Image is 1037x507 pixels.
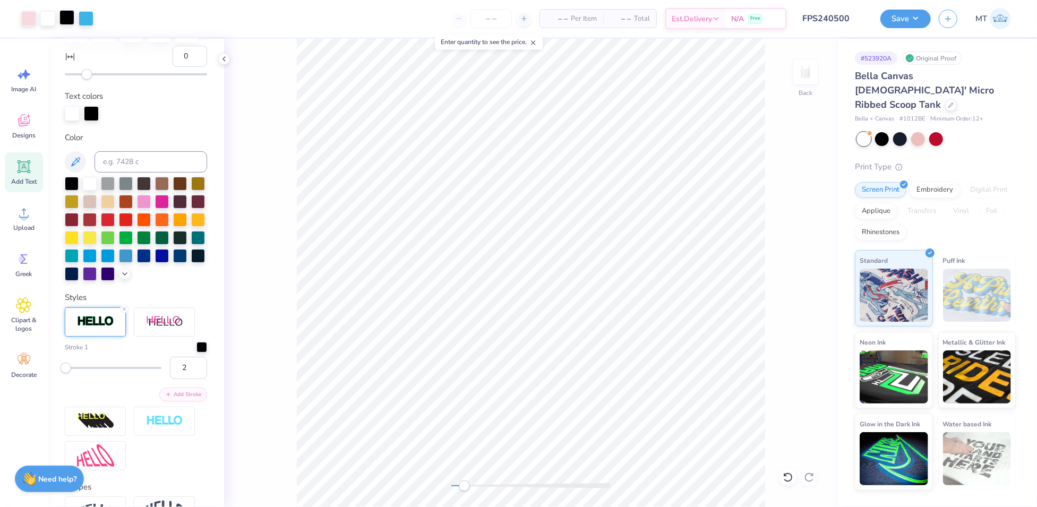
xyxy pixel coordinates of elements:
div: # 523920A [855,51,897,65]
img: Water based Ink [943,432,1012,485]
div: Enter quantity to see the price. [435,35,543,49]
input: e.g. 7428 c [95,151,207,173]
div: Transfers [901,203,943,219]
img: Glow in the Dark Ink [860,432,928,485]
span: Designs [12,131,36,140]
span: Decorate [11,371,37,379]
span: MT [975,13,987,25]
span: Greek [16,270,32,278]
div: Foil [979,203,1004,219]
strong: Need help? [39,474,77,484]
span: Glow in the Dark Ink [860,418,920,429]
img: Negative Space [146,415,183,427]
span: Free [750,15,760,22]
span: Add Text [11,177,37,186]
label: Styles [65,291,87,304]
a: MT [971,8,1016,29]
span: Minimum Order: 12 + [930,115,983,124]
img: Free Distort [77,444,114,467]
span: Neon Ink [860,337,886,348]
label: Color [65,132,207,144]
img: Michelle Tapire [990,8,1011,29]
div: Applique [855,203,897,219]
span: Per Item [571,13,597,24]
img: Shadow [146,315,183,329]
span: – – [546,13,568,24]
img: Neon Ink [860,350,928,403]
button: Save [880,10,931,28]
img: 3D Illusion [77,413,114,429]
div: Print Type [855,161,1016,173]
input: Untitled Design [794,8,872,29]
img: Metallic & Glitter Ink [943,350,1012,403]
span: N/A [731,13,744,24]
span: Standard [860,255,888,266]
span: Metallic & Glitter Ink [943,337,1006,348]
label: Stroke 1 [65,342,88,352]
span: Total [634,13,650,24]
span: Bella Canvas [DEMOGRAPHIC_DATA]' Micro Ribbed Scoop Tank [855,70,994,111]
span: Image AI [12,85,37,93]
img: Standard [860,269,928,322]
label: Text colors [65,90,103,102]
div: Embroidery [910,182,960,198]
div: Accessibility label [61,363,71,373]
div: Accessibility label [81,69,92,80]
button: Add Stroke [159,388,207,401]
span: Upload [13,224,35,232]
div: Vinyl [946,203,976,219]
div: Rhinestones [855,225,906,240]
img: Puff Ink [943,269,1012,322]
span: Est. Delivery [672,13,712,24]
span: Puff Ink [943,255,965,266]
div: Back [799,88,812,98]
span: # 1012BE [899,115,925,124]
div: Digital Print [963,182,1015,198]
span: Clipart & logos [6,316,41,333]
img: Stroke [77,315,114,328]
div: Accessibility label [459,480,469,491]
img: Back [795,62,816,83]
span: Water based Ink [943,418,992,429]
input: – – [470,9,512,28]
span: Bella + Canvas [855,115,894,124]
div: Screen Print [855,182,906,198]
span: – – [610,13,631,24]
div: Original Proof [903,51,962,65]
